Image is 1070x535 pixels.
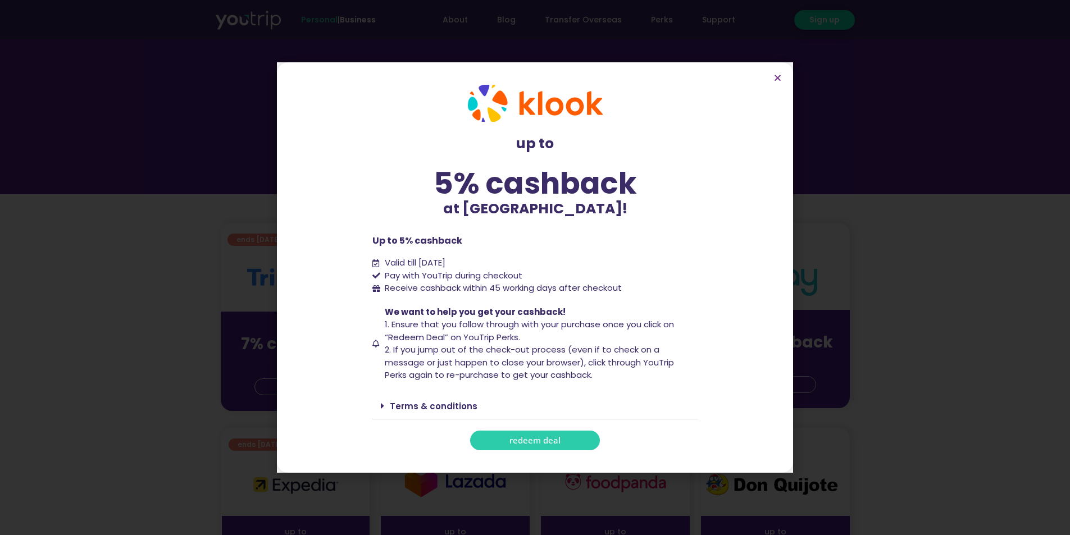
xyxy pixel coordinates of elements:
[372,168,698,198] div: 5% cashback
[382,257,445,269] span: Valid till [DATE]
[382,282,622,295] span: Receive cashback within 45 working days after checkout
[372,198,698,220] p: at [GEOGRAPHIC_DATA]!
[773,74,782,82] a: Close
[372,393,698,419] div: Terms & conditions
[372,133,698,154] p: up to
[372,234,698,248] p: Up to 5% cashback
[390,400,477,412] a: Terms & conditions
[470,431,600,450] a: redeem deal
[509,436,561,445] span: redeem deal
[385,344,674,381] span: 2. If you jump out of the check-out process (even if to check on a message or just happen to clos...
[385,318,674,343] span: 1. Ensure that you follow through with your purchase once you click on “Redeem Deal” on YouTrip P...
[385,306,566,318] span: We want to help you get your cashback!
[382,269,522,282] span: Pay with YouTrip during checkout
